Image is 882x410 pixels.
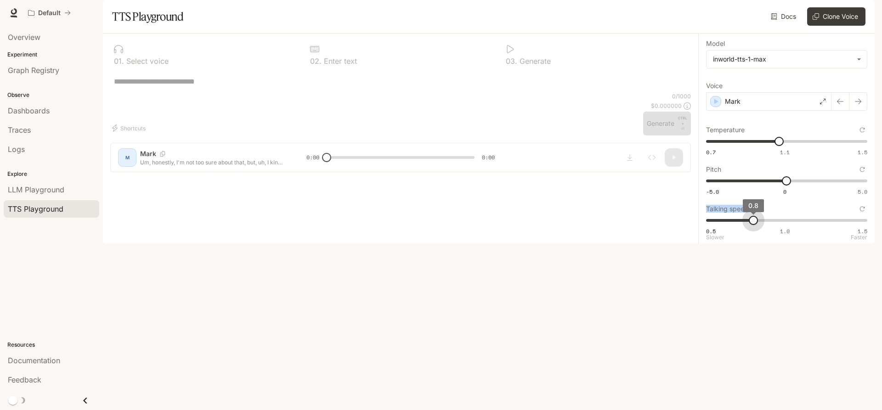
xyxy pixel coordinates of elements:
[706,227,716,235] span: 0.5
[706,166,721,173] p: Pitch
[706,188,719,196] span: -5.0
[506,57,517,65] p: 0 3 .
[725,97,741,106] p: Mark
[706,206,748,212] p: Talking speed
[857,164,867,174] button: Reset to default
[112,7,183,26] h1: TTS Playground
[769,7,800,26] a: Docs
[310,57,322,65] p: 0 2 .
[807,7,865,26] button: Clone Voice
[858,227,867,235] span: 1.5
[748,202,758,209] span: 0.8
[672,92,691,100] p: 0 / 1000
[110,121,149,135] button: Shortcuts
[706,235,724,240] p: Slower
[707,51,867,68] div: inworld-tts-1-max
[857,204,867,214] button: Reset to default
[706,83,723,89] p: Voice
[517,57,551,65] p: Generate
[780,227,790,235] span: 1.0
[858,148,867,156] span: 1.5
[858,188,867,196] span: 5.0
[706,40,725,47] p: Model
[713,55,852,64] div: inworld-tts-1-max
[706,127,745,133] p: Temperature
[124,57,169,65] p: Select voice
[851,235,867,240] p: Faster
[38,9,61,17] p: Default
[783,188,786,196] span: 0
[780,148,790,156] span: 1.1
[322,57,357,65] p: Enter text
[24,4,75,22] button: All workspaces
[857,125,867,135] button: Reset to default
[651,102,682,110] p: $ 0.000000
[114,57,124,65] p: 0 1 .
[706,148,716,156] span: 0.7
